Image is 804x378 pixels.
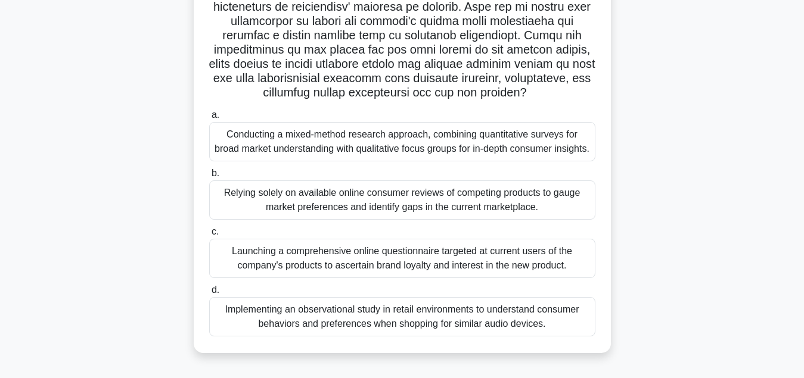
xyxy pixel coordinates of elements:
[212,226,219,236] span: c.
[209,180,595,220] div: Relying solely on available online consumer reviews of competing products to gauge market prefere...
[212,168,219,178] span: b.
[209,239,595,278] div: Launching a comprehensive online questionnaire targeted at current users of the company's product...
[212,110,219,120] span: a.
[212,285,219,295] span: d.
[209,297,595,336] div: Implementing an observational study in retail environments to understand consumer behaviors and p...
[209,122,595,161] div: Conducting a mixed-method research approach, combining quantitative surveys for broad market unde...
